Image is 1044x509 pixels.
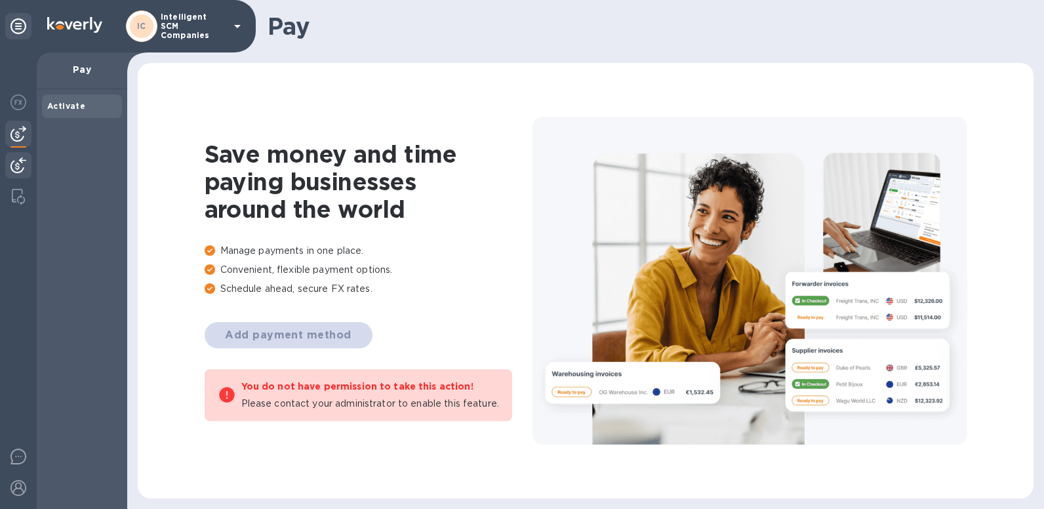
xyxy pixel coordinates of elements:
h1: Save money and time paying businesses around the world [205,140,532,223]
b: IC [137,21,146,31]
p: Please contact your administrator to enable this feature. [241,397,500,411]
b: You do not have permission to take this action! [241,381,473,392]
p: Intelligent SCM Companies [161,12,226,40]
img: Foreign exchange [10,94,26,110]
p: Schedule ahead, secure FX rates. [205,282,532,296]
h1: Pay [268,12,1023,40]
img: Logo [47,17,102,33]
p: Convenient, flexible payment options. [205,263,532,277]
p: Manage payments in one place. [205,244,532,258]
b: Activate [47,101,85,111]
div: Unpin categories [5,13,31,39]
p: Pay [47,63,117,76]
